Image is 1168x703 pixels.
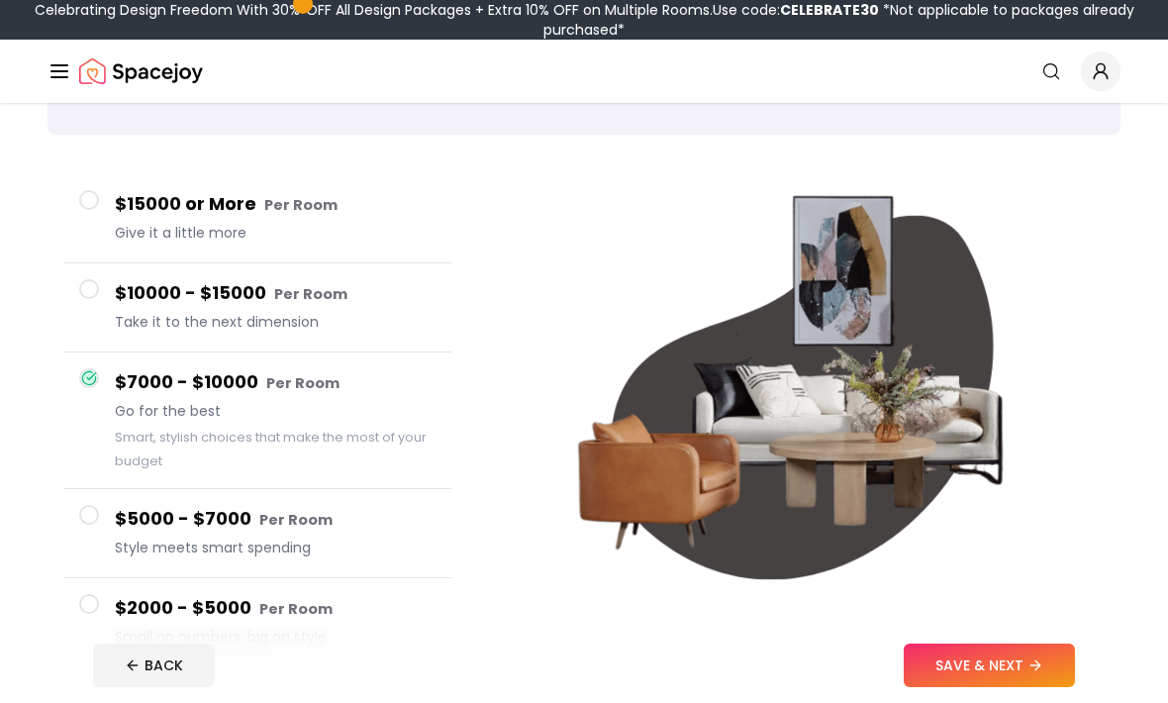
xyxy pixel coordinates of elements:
[63,263,451,352] button: $10000 - $15000 Per RoomTake it to the next dimension
[259,599,333,619] small: Per Room
[266,373,340,393] small: Per Room
[48,40,1120,103] nav: Global
[63,174,451,263] button: $15000 or More Per RoomGive it a little more
[115,505,436,534] h4: $5000 - $7000
[63,352,451,489] button: $7000 - $10000 Per RoomGo for the bestSmart, stylish choices that make the most of your budget
[63,489,451,578] button: $5000 - $7000 Per RoomStyle meets smart spending
[115,538,436,557] span: Style meets smart spending
[264,195,338,215] small: Per Room
[115,429,427,469] small: Smart, stylish choices that make the most of your budget
[259,510,333,530] small: Per Room
[115,368,436,397] h4: $7000 - $10000
[115,401,436,421] span: Go for the best
[274,284,347,304] small: Per Room
[93,644,215,687] button: BACK
[115,627,436,647] span: Small on numbers, big on style
[904,644,1075,687] button: SAVE & NEXT
[79,51,203,91] a: Spacejoy
[115,190,436,219] h4: $15000 or More
[115,279,436,308] h4: $10000 - $15000
[115,223,436,243] span: Give it a little more
[63,578,451,666] button: $2000 - $5000 Per RoomSmall on numbers, big on style
[115,594,436,623] h4: $2000 - $5000
[79,51,203,91] img: Spacejoy Logo
[115,312,436,332] span: Take it to the next dimension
